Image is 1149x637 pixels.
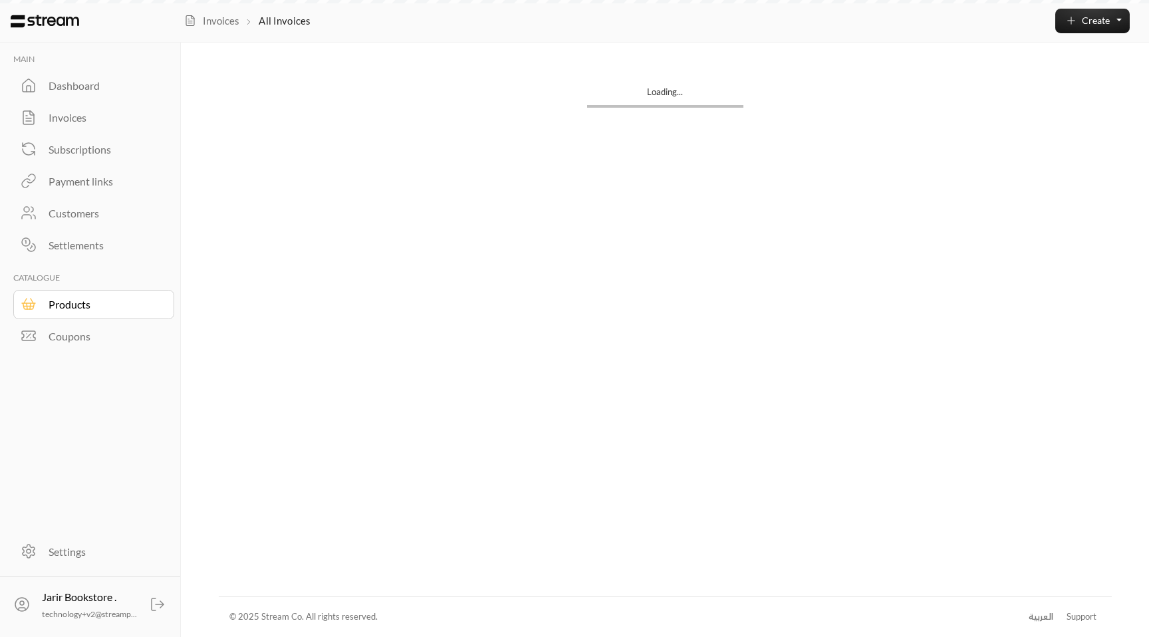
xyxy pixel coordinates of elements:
[13,290,175,319] a: Products
[1055,9,1130,33] button: Create
[42,609,137,619] span: technology+v2@streamp...
[13,167,175,196] a: Payment links
[11,15,79,28] img: Logo
[178,13,317,28] nav: breadcrumb
[49,205,156,221] div: Customers
[1062,605,1100,629] a: Support
[13,537,175,567] a: Settings
[13,103,175,132] a: Invoices
[49,328,156,344] div: Coupons
[1082,15,1110,26] span: Create
[1029,610,1053,624] div: العربية
[42,590,116,603] span: Jarir Bookstore .
[13,199,175,228] a: Customers
[184,13,239,28] a: Invoices
[49,142,156,158] div: Subscriptions
[229,610,378,624] div: © 2025 Stream Co. All rights reserved.
[49,110,156,126] div: Invoices
[259,13,310,28] p: All Invoices
[49,78,156,94] div: Dashboard
[49,237,156,253] div: Settlements
[13,231,175,260] a: Settlements
[13,53,175,66] p: MAIN
[13,272,175,285] p: CATALOGUE
[587,86,743,105] div: Loading...
[49,297,156,313] div: Products
[49,544,156,560] div: Settings
[13,71,175,100] a: Dashboard
[13,322,175,351] a: Coupons
[49,174,156,190] div: Payment links
[13,135,175,164] a: Subscriptions
[7,587,175,623] a: Jarir Bookstore . technology+v2@streamp...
